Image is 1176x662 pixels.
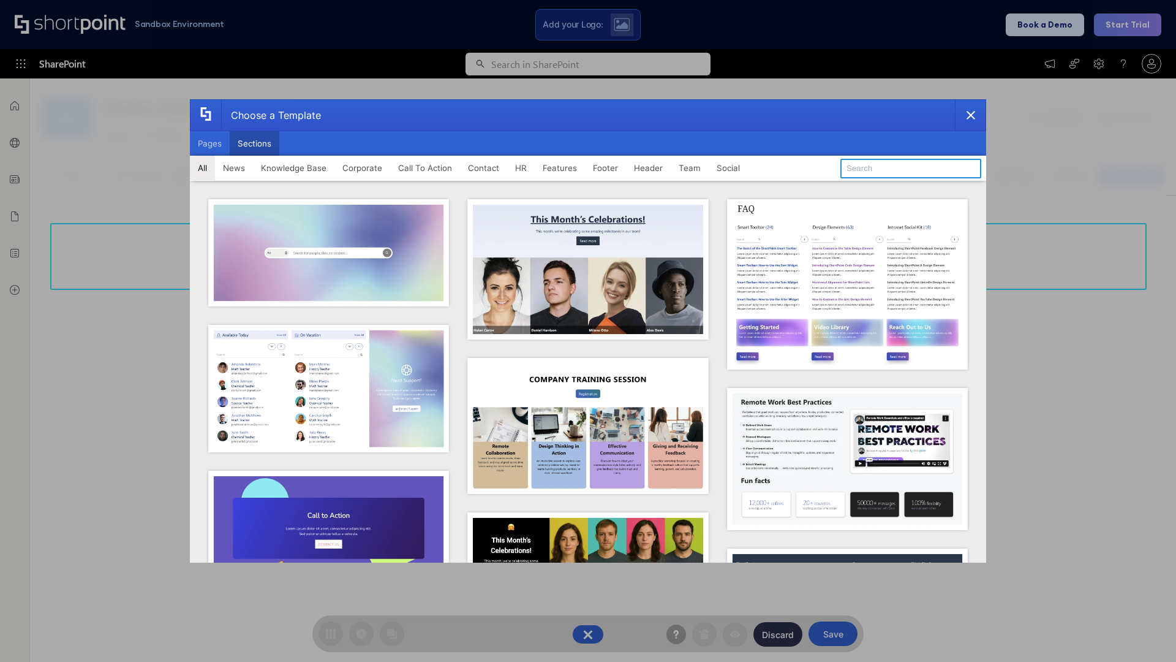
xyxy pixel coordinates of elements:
[215,156,253,180] button: News
[671,156,709,180] button: Team
[507,156,535,180] button: HR
[626,156,671,180] button: Header
[253,156,334,180] button: Knowledge Base
[390,156,460,180] button: Call To Action
[190,99,986,563] div: template selector
[190,156,215,180] button: All
[190,131,230,156] button: Pages
[585,156,626,180] button: Footer
[535,156,585,180] button: Features
[460,156,507,180] button: Contact
[956,520,1176,662] iframe: Chat Widget
[230,131,279,156] button: Sections
[840,159,981,178] input: Search
[334,156,390,180] button: Corporate
[709,156,748,180] button: Social
[221,100,321,131] div: Choose a Template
